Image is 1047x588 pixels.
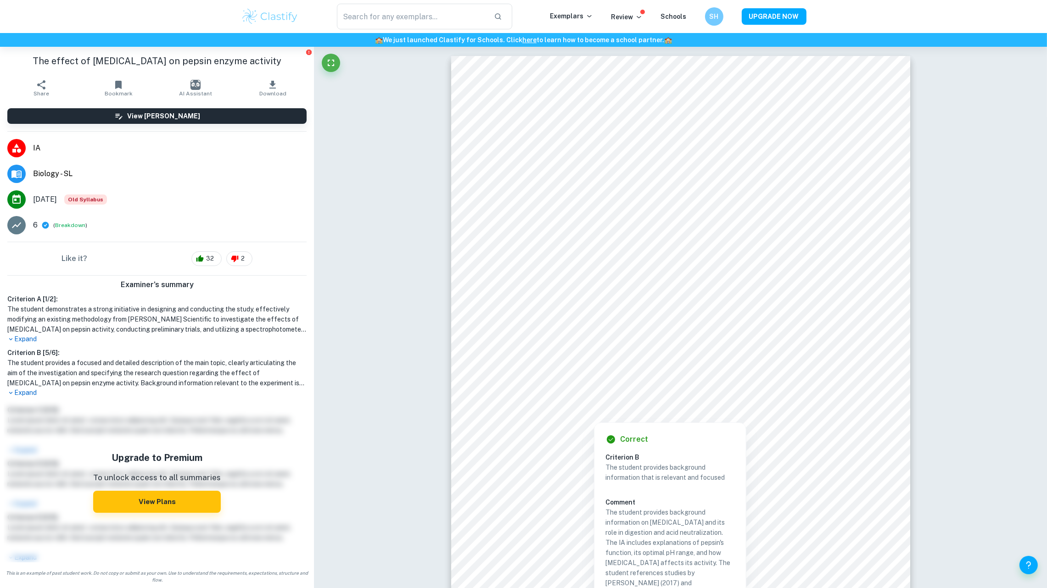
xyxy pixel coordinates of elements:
[709,11,719,22] h6: SH
[105,90,133,97] span: Bookmark
[236,254,250,263] span: 2
[93,472,221,484] p: To unlock access to all summaries
[661,13,687,20] a: Schools
[241,7,299,26] img: Clastify logo
[93,451,221,465] h5: Upgrade to Premium
[190,80,201,90] img: AI Assistant
[337,4,487,29] input: Search for any exemplars...
[322,54,340,72] button: Fullscreen
[33,168,307,179] span: Biology - SL
[7,388,307,398] p: Expand
[7,54,307,68] h1: The effect of [MEDICAL_DATA] on pepsin enzyme activity
[53,221,87,230] span: ( )
[33,143,307,154] span: IA
[550,11,593,21] p: Exemplars
[7,334,307,344] p: Expand
[234,75,311,101] button: Download
[742,8,806,25] button: UPGRADE NOW
[34,90,49,97] span: Share
[620,434,648,445] h6: Correct
[157,75,234,101] button: AI Assistant
[2,35,1045,45] h6: We just launched Clastify for Schools. Click to learn how to become a school partner.
[201,254,219,263] span: 32
[64,194,107,205] div: Starting from the May 2025 session, the Biology IA requirements have changed. It's OK to refer to...
[305,49,312,55] button: Report issue
[127,111,200,121] h6: View [PERSON_NAME]
[33,220,38,231] p: 6
[7,108,307,124] button: View [PERSON_NAME]
[55,221,85,229] button: Breakdown
[7,358,307,388] h1: The student provides a focused and detailed description of the main topic, clearly articulating t...
[179,90,212,97] span: AI Assistant
[3,75,80,101] button: Share
[522,36,537,44] a: here
[605,462,735,483] p: The student provides background information that is relevant and focused
[191,251,222,266] div: 32
[375,36,383,44] span: 🏫
[226,251,252,266] div: 2
[664,36,672,44] span: 🏫
[33,194,57,205] span: [DATE]
[4,570,310,583] span: This is an example of past student work. Do not copy or submit as your own. Use to understand the...
[93,491,221,513] button: View Plans
[7,304,307,334] h1: The student demonstrates a strong initiative in designing and conducting the study, effectively m...
[4,279,310,290] h6: Examiner's summary
[605,497,735,507] h6: Comment
[80,75,157,101] button: Bookmark
[62,253,87,264] h6: Like it?
[705,7,723,26] button: SH
[259,90,286,97] span: Download
[605,452,742,462] h6: Criterion B
[64,194,107,205] span: Old Syllabus
[7,294,307,304] h6: Criterion A [ 1 / 2 ]:
[611,12,643,22] p: Review
[1019,556,1038,574] button: Help and Feedback
[7,348,307,358] h6: Criterion B [ 5 / 6 ]:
